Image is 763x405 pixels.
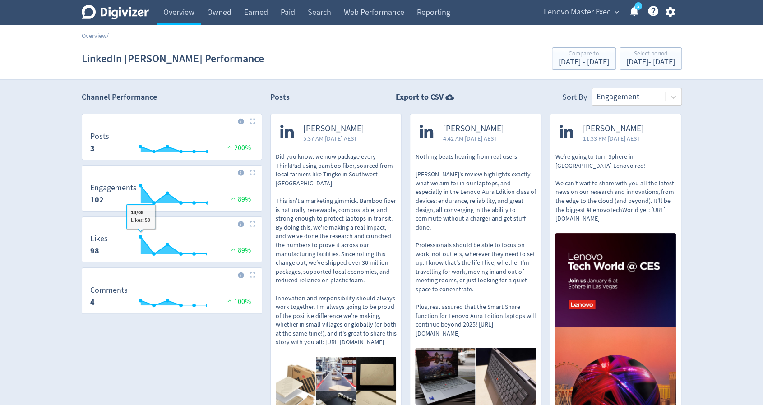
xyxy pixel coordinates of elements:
h2: Channel Performance [82,92,262,103]
div: Select period [626,51,675,58]
svg: Likes 98 [86,235,258,258]
strong: 4 [90,297,95,308]
img: positive-performance.svg [229,246,238,253]
dt: Likes [90,234,108,244]
h2: Posts [270,92,290,106]
text: 5 [637,3,639,9]
img: positive-performance.svg [225,297,234,304]
span: [PERSON_NAME] [303,124,364,134]
button: Select period[DATE]- [DATE] [620,47,682,70]
strong: 102 [90,194,104,205]
svg: Engagements 102 [86,184,258,207]
dt: Posts [90,131,109,142]
span: expand_more [613,8,621,16]
strong: 98 [90,245,99,256]
dt: Comments [90,285,128,295]
div: [DATE] - [DATE] [626,58,675,66]
img: https://media.cf.digivizer.com/images/linkedin-135755951-urn:li:share:7361694176079486977-cb1a761... [415,348,536,405]
span: 5:37 AM [DATE] AEST [303,134,364,143]
p: Did you know: we now package every ThinkPad using bamboo fiber, sourced from local farmers like T... [276,152,397,347]
img: positive-performance.svg [225,143,234,150]
div: [DATE] - [DATE] [559,58,609,66]
span: 89% [229,195,251,204]
p: We're going to turn Sphere in [GEOGRAPHIC_DATA] Lenovo red! We can't wait to share with you all t... [555,152,676,223]
button: Lenovo Master Exec [541,5,621,19]
button: Compare to[DATE] - [DATE] [552,47,616,70]
div: Sort By [562,92,587,106]
span: 200% [225,143,251,152]
span: 100% [225,297,251,306]
svg: Posts 3 [86,132,258,156]
span: 89% [229,246,251,255]
p: Nothing beats hearing from real users. [PERSON_NAME]'s review highlights exactly what we aim for ... [415,152,536,338]
span: [PERSON_NAME] [443,124,504,134]
strong: Export to CSV [396,92,444,103]
span: 11:33 PM [DATE] AEST [583,134,643,143]
h1: LinkedIn [PERSON_NAME] Performance [82,44,264,73]
a: Overview [82,32,106,40]
span: / [106,32,109,40]
div: Compare to [559,51,609,58]
img: Placeholder [250,118,255,124]
span: [PERSON_NAME] [583,124,643,134]
img: Placeholder [250,272,255,278]
img: Placeholder [250,170,255,175]
dt: Engagements [90,183,137,193]
svg: Comments 4 [86,286,258,310]
a: 5 [634,2,642,10]
span: 4:42 AM [DATE] AEST [443,134,504,143]
img: Placeholder [250,221,255,227]
strong: 3 [90,143,95,154]
span: Lenovo Master Exec [544,5,610,19]
img: positive-performance.svg [229,195,238,202]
